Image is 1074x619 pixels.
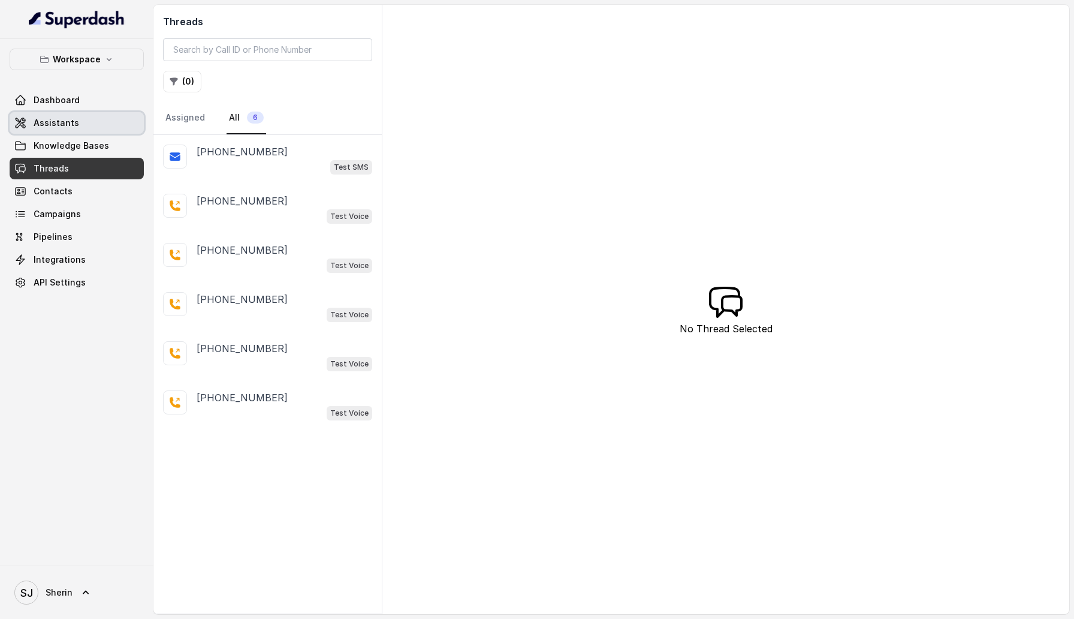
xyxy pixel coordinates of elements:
[163,71,201,92] button: (0)
[53,52,101,67] p: Workspace
[34,94,80,106] span: Dashboard
[34,117,79,129] span: Assistants
[34,277,86,289] span: API Settings
[680,321,773,336] p: No Thread Selected
[29,10,125,29] img: light.svg
[46,587,73,599] span: Sherin
[197,341,288,356] p: [PHONE_NUMBER]
[34,231,73,243] span: Pipelines
[10,249,144,271] a: Integrations
[10,226,144,248] a: Pipelines
[227,102,266,134] a: All6
[20,587,33,599] text: SJ
[10,181,144,202] a: Contacts
[197,194,288,208] p: [PHONE_NUMBER]
[10,89,144,111] a: Dashboard
[334,161,369,173] p: Test SMS
[330,211,369,223] p: Test Voice
[330,358,369,370] p: Test Voice
[10,112,144,134] a: Assistants
[10,576,144,609] a: Sherin
[330,309,369,321] p: Test Voice
[197,292,288,307] p: [PHONE_NUMBER]
[10,135,144,157] a: Knowledge Bases
[34,185,73,197] span: Contacts
[163,14,372,29] h2: Threads
[197,243,288,257] p: [PHONE_NUMBER]
[163,38,372,61] input: Search by Call ID or Phone Number
[197,145,288,159] p: [PHONE_NUMBER]
[34,208,81,220] span: Campaigns
[10,272,144,293] a: API Settings
[34,254,86,266] span: Integrations
[34,140,109,152] span: Knowledge Bases
[247,112,264,124] span: 6
[34,163,69,175] span: Threads
[163,102,207,134] a: Assigned
[330,407,369,419] p: Test Voice
[197,390,288,405] p: [PHONE_NUMBER]
[10,158,144,179] a: Threads
[10,49,144,70] button: Workspace
[163,102,372,134] nav: Tabs
[330,260,369,272] p: Test Voice
[10,203,144,225] a: Campaigns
